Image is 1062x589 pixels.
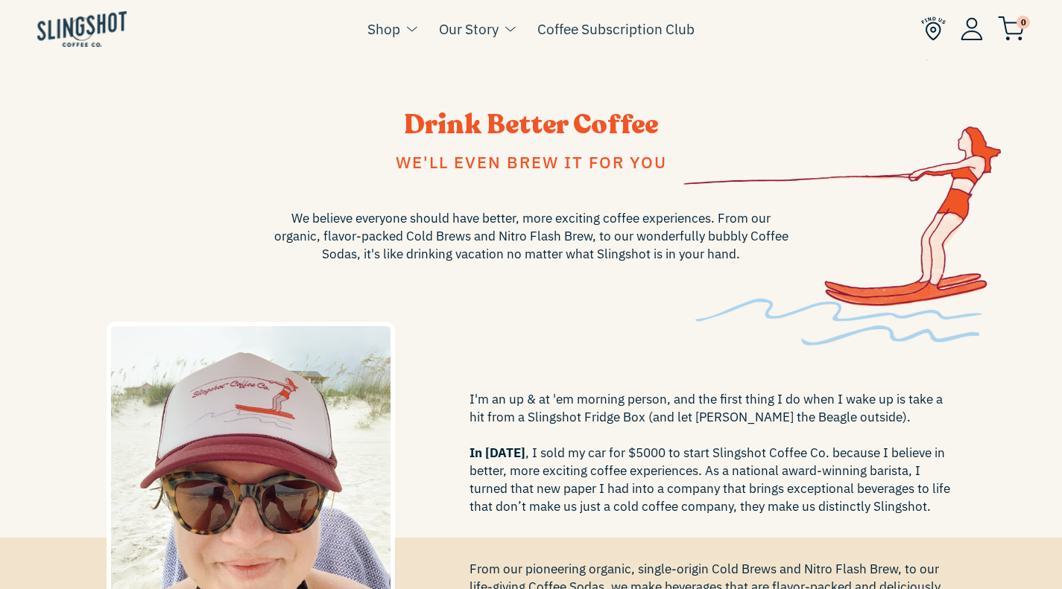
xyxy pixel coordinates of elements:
[961,17,983,40] img: Account
[404,106,658,143] span: Drink Better Coffee
[921,16,946,41] img: Find Us
[470,390,956,515] span: I'm an up & at 'em morning person, and the first thing I do when I wake up is take a hit from a S...
[998,19,1025,37] a: 0
[271,209,792,263] span: We believe everyone should have better, more exciting coffee experiences. From our organic, flavo...
[396,151,667,173] span: We'll even brew it for you
[470,445,525,461] span: In [DATE]
[367,18,400,40] a: Shop
[537,18,695,40] a: Coffee Subscription Club
[1017,16,1030,29] span: 0
[439,18,499,40] a: Our Story
[998,16,1025,41] img: cart
[683,60,1001,346] img: skiabout-1636558702133_426x.png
